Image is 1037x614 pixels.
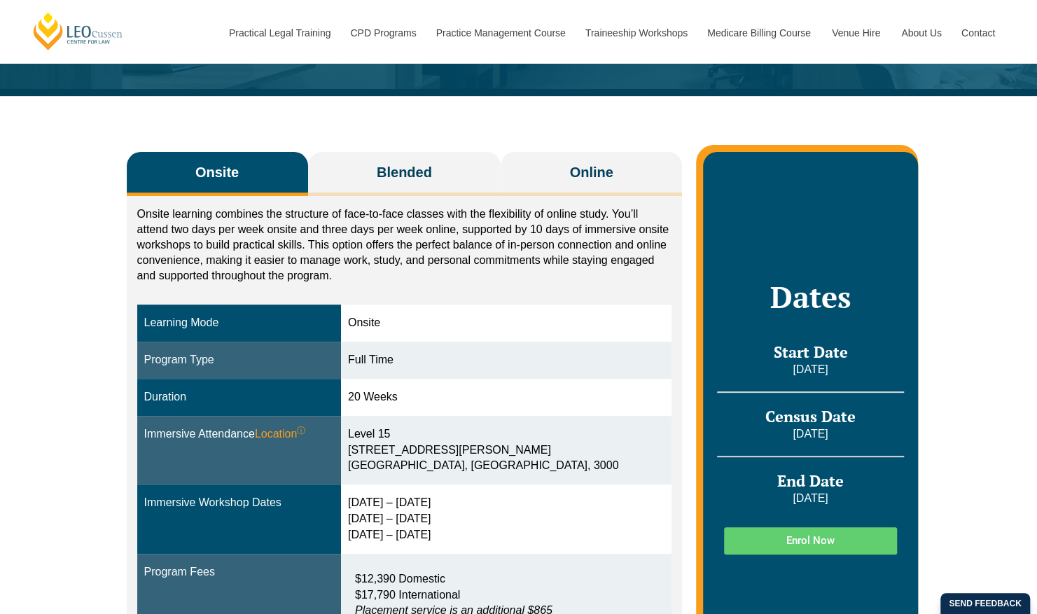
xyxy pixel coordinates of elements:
div: Immersive Workshop Dates [144,495,334,511]
a: Enrol Now [724,527,896,554]
a: [PERSON_NAME] Centre for Law [32,11,125,51]
a: Venue Hire [821,3,891,63]
p: [DATE] [717,491,903,506]
p: [DATE] [717,426,903,442]
a: Medicare Billing Course [697,3,821,63]
span: Start Date [773,342,847,362]
sup: ⓘ [297,426,305,435]
div: Learning Mode [144,315,334,331]
span: Census Date [765,406,856,426]
div: 20 Weeks [348,389,664,405]
div: Onsite [348,315,664,331]
a: Practice Management Course [426,3,575,63]
div: Program Fees [144,564,334,580]
div: Immersive Attendance [144,426,334,442]
span: Onsite [195,162,239,182]
div: [DATE] – [DATE] [DATE] – [DATE] [DATE] – [DATE] [348,495,664,543]
span: End Date [777,470,844,491]
a: About Us [891,3,951,63]
div: Program Type [144,352,334,368]
a: Practical Legal Training [218,3,340,63]
span: Online [570,162,613,182]
span: Location [255,426,306,442]
p: [DATE] [717,362,903,377]
a: Contact [951,3,1005,63]
a: CPD Programs [340,3,425,63]
h2: Dates [717,279,903,314]
span: Enrol Now [786,536,835,546]
div: Duration [144,389,334,405]
span: $17,790 International [355,589,460,601]
div: Full Time [348,352,664,368]
span: Blended [377,162,432,182]
span: $12,390 Domestic [355,573,445,585]
div: Level 15 [STREET_ADDRESS][PERSON_NAME] [GEOGRAPHIC_DATA], [GEOGRAPHIC_DATA], 3000 [348,426,664,475]
a: Traineeship Workshops [575,3,697,63]
p: Onsite learning combines the structure of face-to-face classes with the flexibility of online stu... [137,207,672,284]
